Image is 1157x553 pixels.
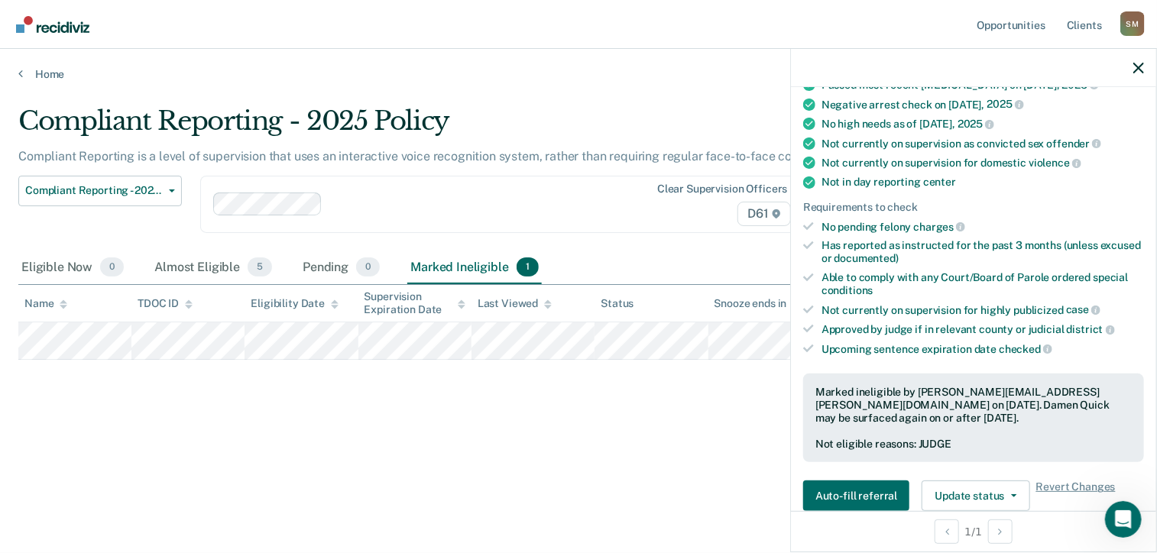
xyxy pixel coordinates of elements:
[300,251,383,285] div: Pending
[815,438,1132,451] div: Not eligible reasons: JUDGE
[248,257,272,277] span: 5
[803,201,1144,214] div: Requirements to check
[822,220,1144,234] div: No pending felony
[1067,323,1115,335] span: district
[1036,480,1116,511] span: Revert Changes
[822,176,1144,189] div: Not in day reporting
[478,297,552,310] div: Last Viewed
[407,251,542,285] div: Marked Ineligible
[138,297,193,310] div: TDOC ID
[365,290,465,316] div: Supervision Expiration Date
[1029,157,1081,169] span: violence
[988,519,1013,544] button: Next Opportunity
[958,118,994,130] span: 2025
[25,184,163,197] span: Compliant Reporting - 2025 Policy
[24,297,67,310] div: Name
[822,117,1144,131] div: No high needs as of [DATE],
[822,137,1144,150] div: Not currently on supervision as convicted sex
[715,297,801,310] div: Snooze ends in
[1120,11,1145,36] button: Profile dropdown button
[16,16,89,33] img: Recidiviz
[18,251,127,285] div: Eligible Now
[1105,501,1142,538] iframe: Intercom live chat
[935,519,959,544] button: Previous Opportunity
[18,105,886,149] div: Compliant Reporting - 2025 Policy
[517,257,539,277] span: 1
[1062,79,1099,91] span: 2025
[803,480,909,511] button: Auto-fill referral
[1066,303,1100,315] span: case
[18,67,1139,81] a: Home
[251,297,339,310] div: Eligibility Date
[822,271,1144,297] div: Able to comply with any Court/Board of Parole ordered special
[822,303,1144,317] div: Not currently on supervision for highly publicized
[835,252,899,264] span: documented)
[791,511,1156,551] div: 1 / 1
[923,176,956,188] span: center
[657,183,787,196] div: Clear supervision officers
[999,343,1052,355] span: checked
[822,98,1144,112] div: Negative arrest check on [DATE],
[151,251,275,285] div: Almost Eligible
[822,284,873,296] span: conditions
[822,156,1144,170] div: Not currently on supervision for domestic
[601,297,634,310] div: Status
[922,480,1029,511] button: Update status
[18,149,830,163] p: Compliant Reporting is a level of supervision that uses an interactive voice recognition system, ...
[1120,11,1145,36] div: S M
[822,239,1144,265] div: Has reported as instructed for the past 3 months (unless excused or
[356,257,380,277] span: 0
[100,257,124,277] span: 0
[803,480,916,511] a: Navigate to form link
[737,202,790,226] span: D61
[1047,137,1102,150] span: offender
[914,221,966,233] span: charges
[987,98,1023,110] span: 2025
[815,386,1132,424] div: Marked ineligible by [PERSON_NAME][EMAIL_ADDRESS][PERSON_NAME][DOMAIN_NAME] on [DATE]. Damen Quic...
[822,342,1144,356] div: Upcoming sentence expiration date
[822,322,1144,336] div: Approved by judge if in relevant county or judicial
